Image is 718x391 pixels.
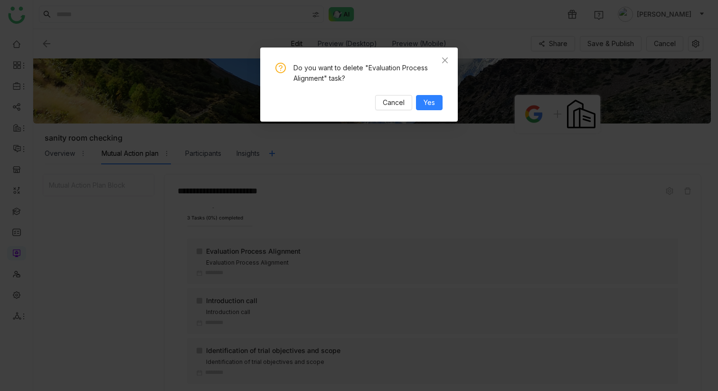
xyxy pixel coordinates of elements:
[424,97,435,108] span: Yes
[375,95,412,110] button: Cancel
[383,97,405,108] span: Cancel
[293,63,443,84] div: Do you want to delete "Evaluation Process Alignment" task?
[416,95,443,110] button: Yes
[432,48,458,73] button: Close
